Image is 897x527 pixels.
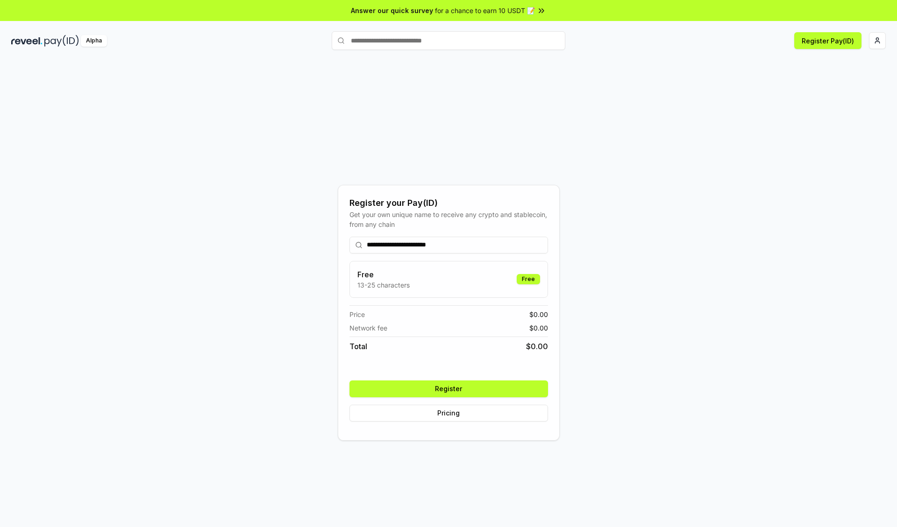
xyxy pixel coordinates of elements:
[11,35,43,47] img: reveel_dark
[349,197,548,210] div: Register your Pay(ID)
[351,6,433,15] span: Answer our quick survey
[349,380,548,397] button: Register
[349,341,367,352] span: Total
[529,309,548,319] span: $ 0.00
[349,323,387,333] span: Network fee
[794,32,861,49] button: Register Pay(ID)
[529,323,548,333] span: $ 0.00
[435,6,535,15] span: for a chance to earn 10 USDT 📝
[526,341,548,352] span: $ 0.00
[357,269,410,280] h3: Free
[349,210,548,229] div: Get your own unique name to receive any crypto and stablecoin, from any chain
[44,35,79,47] img: pay_id
[81,35,107,47] div: Alpha
[357,280,410,290] p: 13-25 characters
[349,309,365,319] span: Price
[349,405,548,422] button: Pricing
[517,274,540,284] div: Free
